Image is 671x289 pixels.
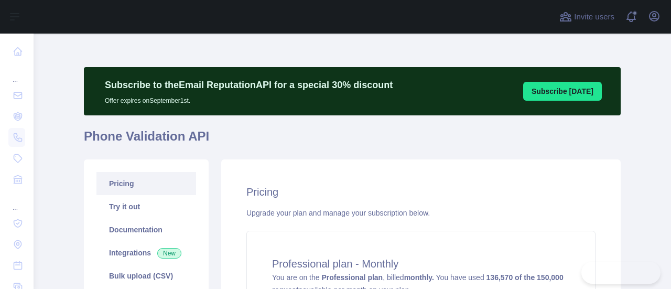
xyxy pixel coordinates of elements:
span: Invite users [574,11,614,23]
button: Invite users [557,8,616,25]
a: Integrations New [96,241,196,264]
h4: Professional plan - Monthly [272,256,570,271]
div: ... [8,63,25,84]
a: Documentation [96,218,196,241]
span: New [157,248,181,259]
a: Try it out [96,195,196,218]
p: Subscribe to the Email Reputation API for a special 30 % discount [105,78,393,92]
a: Bulk upload (CSV) [96,264,196,287]
a: Pricing [96,172,196,195]
h1: Phone Validation API [84,128,621,153]
div: ... [8,191,25,212]
strong: Professional plan [321,273,383,282]
button: Subscribe [DATE] [523,82,602,101]
iframe: Toggle Customer Support [581,262,661,284]
div: Upgrade your plan and manage your subscription below. [246,208,596,218]
strong: monthly. [404,273,434,282]
p: Offer expires on September 1st. [105,92,393,105]
h2: Pricing [246,185,596,199]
